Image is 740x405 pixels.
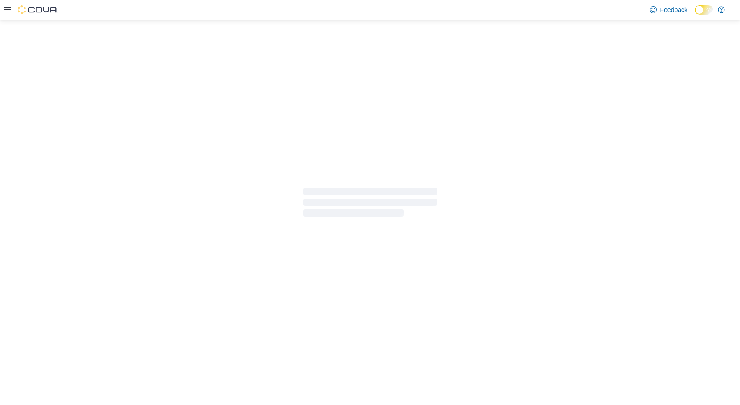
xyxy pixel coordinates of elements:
span: Feedback [660,5,687,14]
span: Loading [303,190,437,218]
input: Dark Mode [695,5,713,15]
img: Cova [18,5,58,14]
a: Feedback [646,1,691,19]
